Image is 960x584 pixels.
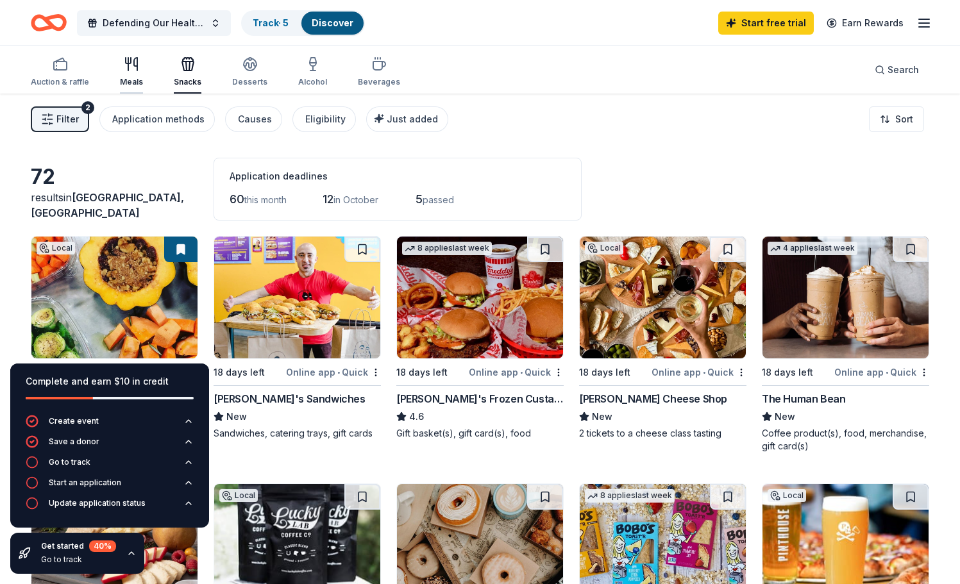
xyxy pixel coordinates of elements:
div: Online app Quick [834,364,929,380]
button: Sort [869,106,924,132]
span: New [592,409,612,424]
div: Eligibility [305,112,346,127]
span: Sort [895,112,913,127]
div: 2 [81,101,94,114]
div: 18 days left [396,365,448,380]
div: Online app Quick [286,364,381,380]
a: Image for Wheatsville Co-opLocal20 days leftOnline app•QuickWheatsville Co-opNewGift card, gift b... [31,236,198,440]
button: Beverages [358,51,400,94]
span: this month [244,194,287,205]
div: The Human Bean [762,391,845,406]
span: • [703,367,705,378]
div: Alcohol [298,77,327,87]
button: Meals [120,51,143,94]
div: 8 applies last week [585,489,675,503]
button: Go to track [26,456,194,476]
div: 8 applies last week [402,242,492,255]
a: Image for The Human Bean4 applieslast week18 days leftOnline app•QuickThe Human BeanNewCoffee pro... [762,236,929,453]
button: Search [864,57,929,83]
span: New [226,409,247,424]
div: Causes [238,112,272,127]
div: Sandwiches, catering trays, gift cards [214,427,381,440]
a: Discover [312,17,353,28]
div: 18 days left [579,365,630,380]
button: Update application status [26,497,194,517]
button: Start an application [26,476,194,497]
span: 60 [230,192,244,206]
div: [PERSON_NAME]'s Frozen Custard & Steakburgers [396,391,564,406]
button: Auction & raffle [31,51,89,94]
div: Complete and earn $10 in credit [26,374,194,389]
span: in October [333,194,378,205]
button: Snacks [174,51,201,94]
button: Desserts [232,51,267,94]
button: Causes [225,106,282,132]
div: Go to track [49,457,90,467]
div: Snacks [174,77,201,87]
div: Gift basket(s), gift card(s), food [396,427,564,440]
div: Online app Quick [469,364,564,380]
div: Start an application [49,478,121,488]
div: 18 days left [762,365,813,380]
div: 4 applies last week [768,242,857,255]
div: 72 [31,164,198,190]
span: Filter [56,112,79,127]
div: Local [37,242,75,254]
div: Coffee product(s), food, merchandise, gift card(s) [762,427,929,453]
a: Image for Antonelli's Cheese ShopLocal18 days leftOnline app•Quick[PERSON_NAME] Cheese ShopNew2 t... [579,236,746,440]
span: Search [888,62,919,78]
button: Eligibility [292,106,356,132]
div: Application deadlines [230,169,566,184]
button: Application methods [99,106,215,132]
img: Image for Antonelli's Cheese Shop [580,237,746,358]
span: • [337,367,340,378]
div: Save a donor [49,437,99,447]
a: Image for Ike's Sandwiches18 days leftOnline app•Quick[PERSON_NAME]'s SandwichesNewSandwiches, ca... [214,236,381,440]
div: 18 days left [214,365,265,380]
img: Image for Freddy's Frozen Custard & Steakburgers [397,237,563,358]
button: Defending Our Health. Come Hell Or High-Water [77,10,231,36]
img: Image for Ike's Sandwiches [214,237,380,358]
button: Filter2 [31,106,89,132]
div: [PERSON_NAME] Cheese Shop [579,391,727,406]
span: 4.6 [409,409,424,424]
button: Create event [26,415,194,435]
a: Home [31,8,67,38]
div: Local [585,242,623,254]
a: Earn Rewards [819,12,911,35]
div: Online app Quick [652,364,746,380]
div: Desserts [232,77,267,87]
div: Beverages [358,77,400,87]
span: in [31,191,184,219]
div: Local [219,489,258,502]
span: • [886,367,888,378]
div: results [31,190,198,221]
div: Go to track [41,555,116,565]
img: Image for Wheatsville Co-op [31,237,198,358]
span: • [520,367,523,378]
span: Just added [387,113,438,124]
div: Get started [41,540,116,552]
span: 5 [416,192,423,206]
div: Meals [120,77,143,87]
span: passed [423,194,454,205]
button: Save a donor [26,435,194,456]
div: Auction & raffle [31,77,89,87]
span: New [775,409,795,424]
div: Create event [49,416,99,426]
span: Defending Our Health. Come Hell Or High-Water [103,15,205,31]
span: [GEOGRAPHIC_DATA], [GEOGRAPHIC_DATA] [31,191,184,219]
a: Track· 5 [253,17,289,28]
button: Alcohol [298,51,327,94]
div: 40 % [89,540,116,552]
div: Local [768,489,806,502]
div: Update application status [49,498,146,508]
button: Track· 5Discover [241,10,365,36]
a: Start free trial [718,12,814,35]
span: 12 [323,192,333,206]
button: Just added [366,106,448,132]
img: Image for The Human Bean [762,237,929,358]
div: Application methods [112,112,205,127]
div: [PERSON_NAME]'s Sandwiches [214,391,366,406]
a: Image for Freddy's Frozen Custard & Steakburgers8 applieslast week18 days leftOnline app•Quick[PE... [396,236,564,440]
